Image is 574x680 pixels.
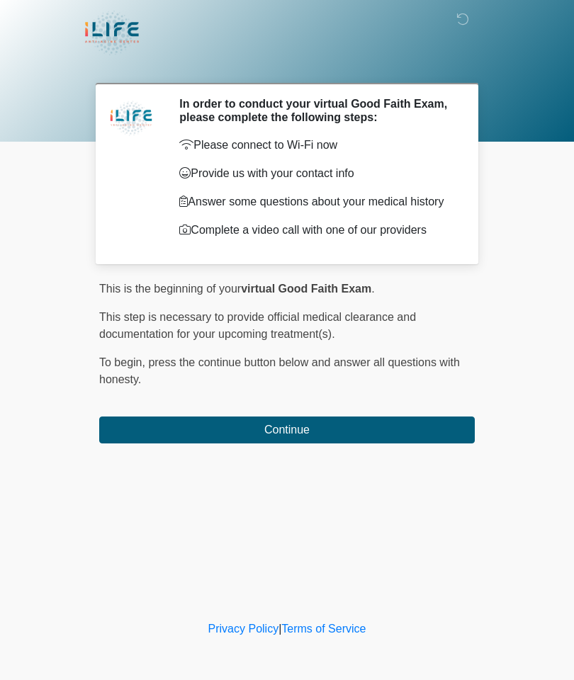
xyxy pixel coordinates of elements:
[208,623,279,635] a: Privacy Policy
[85,11,139,55] img: iLIFE Anti-Aging Center Logo
[110,97,152,140] img: Agent Avatar
[371,283,374,295] span: .
[179,222,454,239] p: Complete a video call with one of our providers
[179,137,454,154] p: Please connect to Wi-Fi now
[241,283,371,295] strong: virtual Good Faith Exam
[278,623,281,635] a: |
[179,97,454,124] h2: In order to conduct your virtual Good Faith Exam, please complete the following steps:
[99,356,148,368] span: To begin,
[99,311,416,340] span: This step is necessary to provide official medical clearance and documentation for your upcoming ...
[179,165,454,182] p: Provide us with your contact info
[99,283,241,295] span: This is the beginning of your
[281,623,366,635] a: Terms of Service
[99,356,460,385] span: press the continue button below and answer all questions with honesty.
[179,193,454,210] p: Answer some questions about your medical history
[99,416,475,443] button: Continue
